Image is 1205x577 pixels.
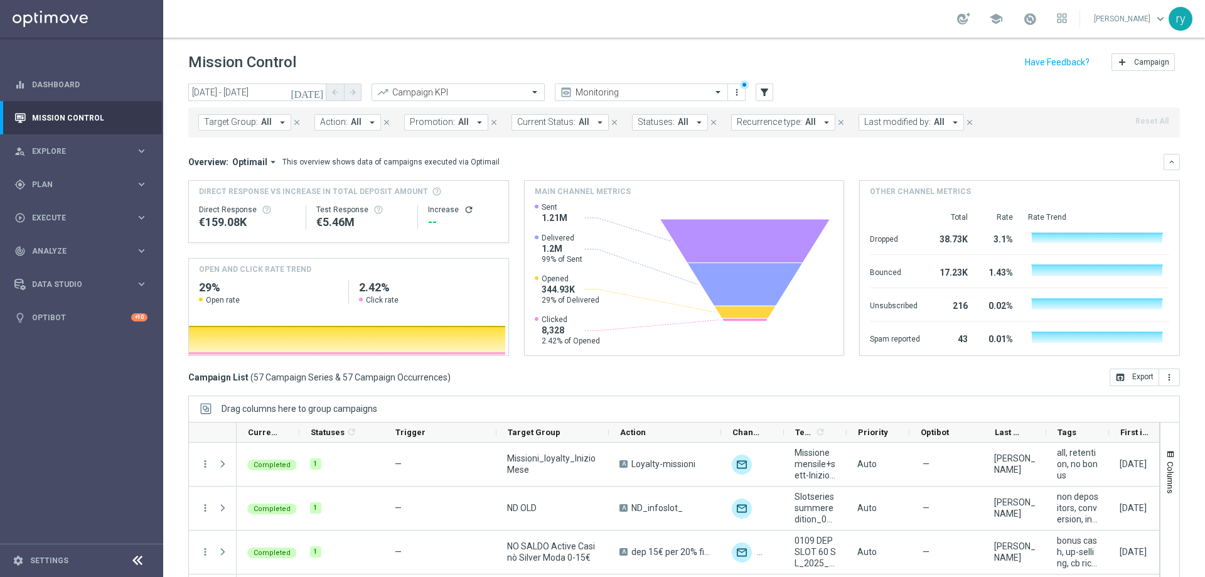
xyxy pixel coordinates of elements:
[351,117,361,127] span: All
[32,101,147,134] a: Mission Control
[14,312,26,323] i: lightbulb
[859,114,964,131] button: Last modified by: All arrow_drop_down
[32,247,136,255] span: Analyze
[795,447,836,481] span: Missione mensile+sett-InizioMese
[1093,9,1169,28] a: [PERSON_NAME]keyboard_arrow_down
[507,453,598,475] span: Missioni_loyalty_InizioMese
[188,372,451,383] h3: Campaign List
[254,505,291,513] span: Completed
[1154,12,1167,26] span: keyboard_arrow_down
[331,88,340,97] i: arrow_back
[14,213,148,223] div: play_circle_outline Execute keyboard_arrow_right
[837,118,845,127] i: close
[795,491,836,525] span: Slotseriessummeredition_0109
[14,113,148,123] div: Mission Control
[732,542,752,563] img: Optimail
[923,502,929,514] span: —
[732,87,742,97] i: more_vert
[395,547,402,557] span: —
[200,502,211,514] i: more_vert
[1057,491,1098,525] span: non depositors, conversion, informativa, no bonus, slot
[1167,158,1176,166] i: keyboard_arrow_down
[199,205,296,215] div: Direct Response
[732,499,752,519] div: Optimail
[14,313,148,323] button: lightbulb Optibot +10
[1028,212,1169,222] div: Rate Trend
[291,87,324,98] i: [DATE]
[579,117,589,127] span: All
[14,246,148,256] button: track_changes Analyze keyboard_arrow_right
[188,53,296,72] h1: Mission Control
[32,68,147,101] a: Dashboard
[858,428,888,437] span: Priority
[1110,372,1180,382] multiple-options-button: Export to CSV
[320,117,348,127] span: Action:
[14,212,136,224] div: Execute
[535,186,631,197] h4: Main channel metrics
[14,68,147,101] div: Dashboard
[542,325,600,336] span: 8,328
[464,205,474,215] i: refresh
[964,116,975,129] button: close
[795,428,813,437] span: Templates
[14,245,136,257] div: Analyze
[222,404,377,414] div: Row Groups
[198,114,291,131] button: Target Group: All arrow_drop_down
[14,179,136,190] div: Plan
[678,117,688,127] span: All
[609,116,620,129] button: close
[994,453,1036,475] div: Chiara Pigato
[870,294,920,315] div: Unsubscribed
[232,156,267,168] span: Optimail
[1111,53,1175,71] button: add Campaign
[250,372,254,383] span: (
[314,114,381,131] button: Action: All arrow_drop_down
[638,117,675,127] span: Statuses:
[935,294,968,315] div: 216
[199,186,428,197] span: Direct Response VS Increase In Total Deposit Amount
[199,280,338,295] h2: 29%
[310,502,321,514] div: 1
[835,116,847,129] button: close
[934,117,945,127] span: All
[348,88,357,97] i: arrow_forward
[870,328,920,348] div: Spam reported
[447,372,451,383] span: )
[188,156,228,168] h3: Overview:
[620,428,646,437] span: Action
[13,555,24,566] i: settings
[542,233,582,243] span: Delivered
[935,228,968,248] div: 38.73K
[14,80,148,90] button: equalizer Dashboard
[857,459,877,469] span: Auto
[795,535,836,569] span: 0109 DEPSLOT 60 SL_2025_09_01
[291,116,303,129] button: close
[428,215,498,230] div: --
[14,279,148,289] button: Data Studio keyboard_arrow_right
[631,458,695,470] span: Loyalty-missioni
[542,212,567,224] span: 1.21M
[935,212,968,222] div: Total
[200,458,211,470] i: more_vert
[632,114,708,131] button: Statuses: All arrow_drop_down
[14,179,26,190] i: gps_fixed
[737,117,802,127] span: Recurrence type:
[507,502,537,514] span: ND OLD
[983,328,1013,348] div: 0.01%
[136,145,147,157] i: keyboard_arrow_right
[864,117,931,127] span: Last modified by:
[310,458,321,470] div: 1
[542,243,582,254] span: 1.2M
[14,146,148,156] div: person_search Explore keyboard_arrow_right
[1120,458,1147,470] div: 01 Sep 2025, Monday
[631,546,710,558] span: dep 15€ per 20% fino a 60€
[428,205,498,215] div: Increase
[610,118,619,127] i: close
[395,503,402,513] span: —
[346,427,356,437] i: refresh
[490,118,498,127] i: close
[289,84,326,102] button: [DATE]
